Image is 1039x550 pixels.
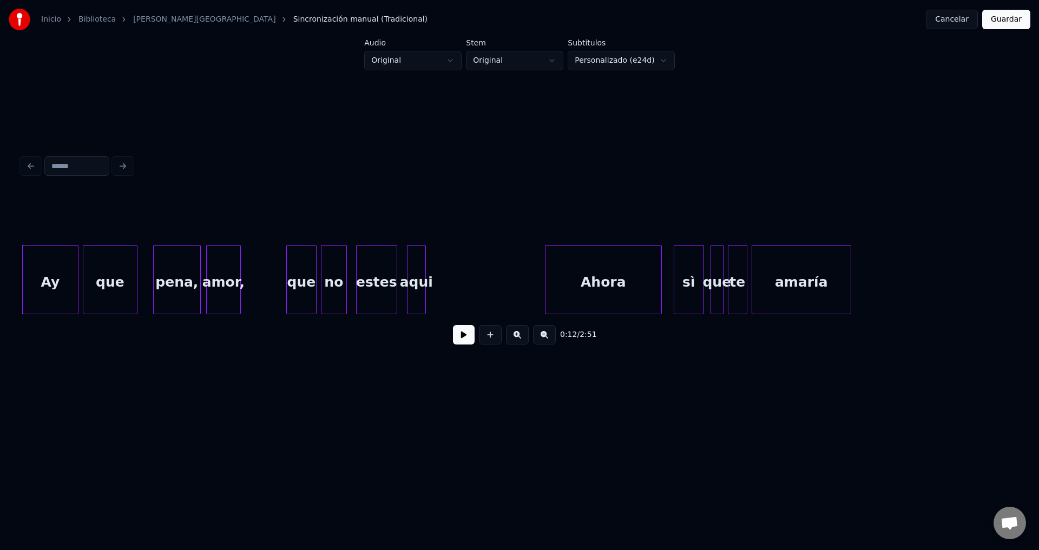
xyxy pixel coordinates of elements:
div: / [560,329,586,340]
button: Cancelar [926,10,978,29]
span: 0:12 [560,329,577,340]
img: youka [9,9,30,30]
label: Stem [466,39,563,47]
nav: breadcrumb [41,14,428,25]
label: Audio [364,39,462,47]
span: 2:51 [580,329,596,340]
button: Guardar [982,10,1030,29]
label: Subtítulos [568,39,674,47]
div: Chat abierto [994,507,1026,539]
span: Sincronización manual (Tradicional) [293,14,428,25]
a: [PERSON_NAME][GEOGRAPHIC_DATA] [133,14,275,25]
a: Inicio [41,14,61,25]
a: Biblioteca [78,14,116,25]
